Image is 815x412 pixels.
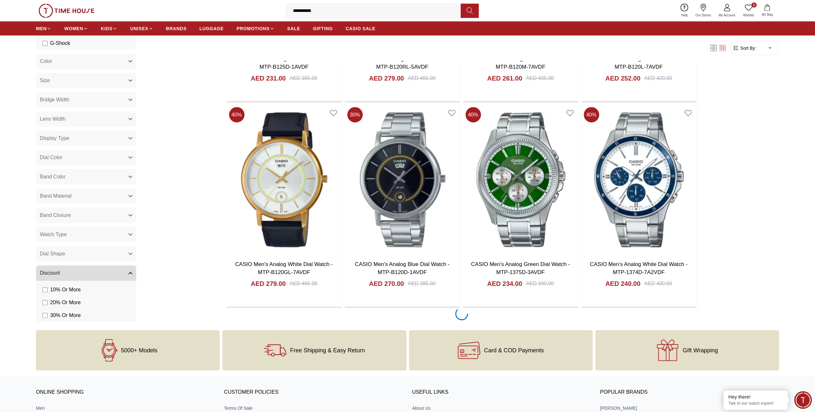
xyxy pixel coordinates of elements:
span: 40 % [465,107,481,123]
div: AED 465.00 [408,74,435,82]
span: UNISEX [130,25,148,32]
button: Discount [36,265,136,281]
div: AED 465.00 [289,280,317,288]
div: AED 420.00 [644,74,672,82]
span: Dial Color [40,154,62,161]
a: Help [677,3,692,19]
a: 0Wishlist [739,3,758,19]
button: Band Color [36,169,136,185]
span: WOMEN [64,25,83,32]
span: 10 % Or More [50,286,81,294]
span: Band Color [40,173,66,181]
span: My Account [716,13,738,18]
button: Size [36,73,136,88]
button: Sort By: [732,45,756,51]
span: Display Type [40,134,69,142]
a: MEN [36,23,51,34]
input: G-Shock [42,41,48,46]
a: CASIO Men's Analog White Dial Watch - MTP-1374D-7A2VDF [590,261,687,276]
h4: AED 240.00 [605,279,640,288]
h3: Popular Brands [600,388,779,397]
img: CASIO Men's Analog White Dial Watch - MTP-1374D-7A2VDF [581,105,696,255]
div: AED 400.00 [644,280,672,288]
button: Dial Shape [36,246,136,262]
a: WOMEN [64,23,88,34]
span: G-Shock [50,39,70,47]
span: PROMOTIONS [236,25,270,32]
div: Chat Widget [794,391,812,409]
div: AED 390.00 [526,280,554,288]
div: Hey there! [728,394,783,400]
span: Band Material [40,192,72,200]
span: Our Stores [693,13,713,18]
span: Size [40,77,50,84]
span: CASIO SALE [346,25,376,32]
div: AED 385.00 [289,74,317,82]
span: Dial Shape [40,250,65,258]
h3: USEFUL LINKS [412,388,591,397]
span: 20 % Or More [50,299,81,306]
span: Card & COD Payments [484,347,544,354]
a: CASIO SALE [346,23,376,34]
span: Wishlist [740,13,757,18]
a: PROMOTIONS [236,23,274,34]
span: Bridge Width [40,96,69,104]
a: KIDS [101,23,117,34]
a: [PERSON_NAME] [600,405,779,411]
span: Band Closure [40,211,71,219]
span: Lens Width [40,115,66,123]
p: Talk to our watch expert! [728,401,783,406]
span: BRANDS [166,25,187,32]
input: 10% Or More [42,287,48,292]
span: MEN [36,25,47,32]
button: Display Type [36,131,136,146]
img: CASIO Men's Analog Blue Dial Watch - MTP-B120D-1AVDF [345,105,460,255]
a: Terms Of Sale [224,405,403,411]
span: 30 % [347,107,363,123]
a: About Us [412,405,591,411]
h4: AED 279.00 [369,74,404,83]
a: LUGGAGE [199,23,224,34]
a: GIFTING [313,23,333,34]
input: 20% Or More [42,300,48,305]
h4: AED 231.00 [251,74,286,83]
a: CASIO Men's Analog White Dial Watch - MTP-B120GL-7AVDF [235,261,333,276]
span: My Bag [759,12,775,17]
span: LUGGAGE [199,25,224,32]
span: Free Shipping & Easy Return [290,347,365,354]
input: 30% Or More [42,313,48,318]
h4: AED 252.00 [605,74,640,83]
span: GIFTING [313,25,333,32]
span: SALE [287,25,300,32]
a: CASIO Men's Analog Green Dial Watch - MTP-1375D-3AVDF [471,261,570,276]
button: Watch Type [36,227,136,242]
a: Our Stores [692,3,715,19]
span: 5000+ Models [121,347,157,354]
a: BRANDS [166,23,187,34]
span: 40 % [584,107,599,123]
button: Bridge Width [36,92,136,107]
h3: ONLINE SHOPPING [36,388,215,397]
h4: AED 234.00 [487,279,522,288]
a: UNISEX [130,23,153,34]
h4: AED 261.00 [487,74,522,83]
button: Band Closure [36,208,136,223]
h4: AED 279.00 [251,279,286,288]
div: AED 385.00 [408,280,435,288]
span: 0 [751,3,757,8]
a: CASIO Men's Analog Blue Dial Watch - MTP-B120D-1AVDF [355,261,450,276]
img: CASIO Men's Analog Green Dial Watch - MTP-1375D-3AVDF [463,105,578,255]
span: 40 % [229,107,244,123]
img: CASIO Men's Analog White Dial Watch - MTP-B120GL-7AVDF [226,105,342,255]
h3: CUSTOMER POLICIES [224,388,403,397]
span: Sort By: [739,45,756,51]
span: Help [678,13,690,18]
button: Lens Width [36,111,136,127]
button: Color [36,54,136,69]
span: Watch Type [40,231,67,238]
img: ... [39,4,94,18]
